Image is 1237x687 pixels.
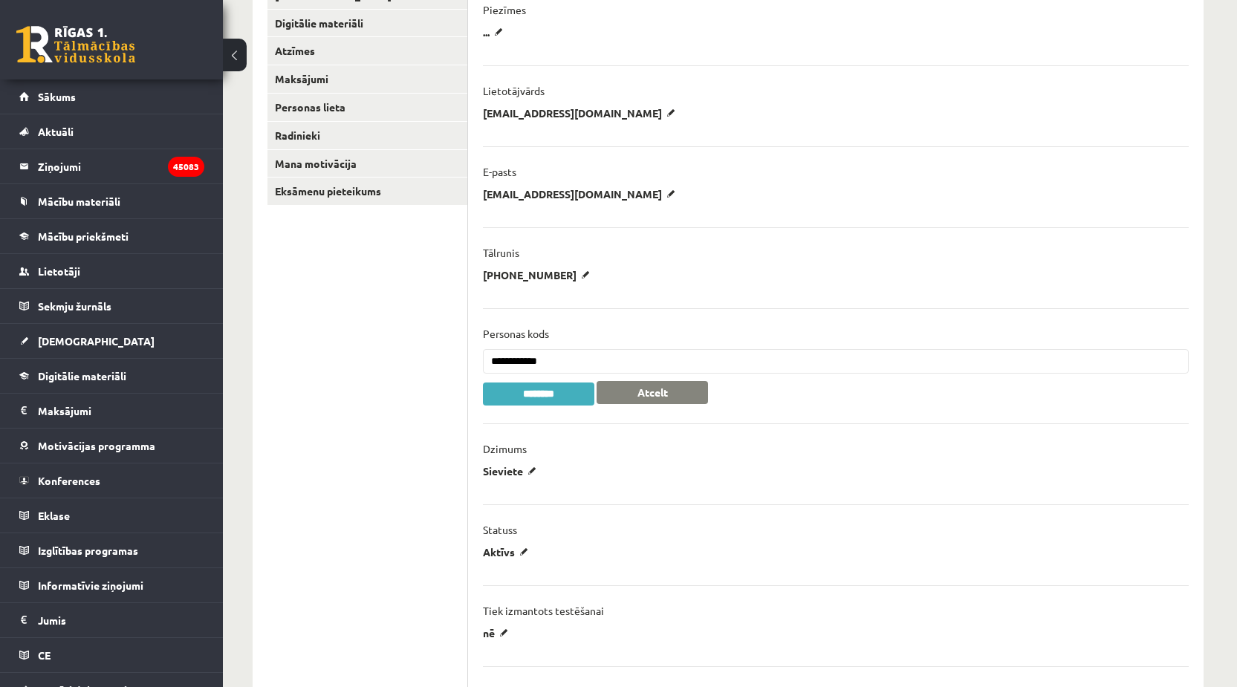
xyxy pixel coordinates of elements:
a: Maksājumi [19,394,204,428]
span: Sākums [38,90,76,103]
p: Dzimums [483,442,527,455]
span: Mācību materiāli [38,195,120,208]
p: nē [483,626,513,639]
a: Informatīvie ziņojumi [19,568,204,602]
span: Informatīvie ziņojumi [38,579,143,592]
p: Personas kods [483,327,549,340]
span: Motivācijas programma [38,439,155,452]
p: Sieviete [483,464,542,478]
a: [DEMOGRAPHIC_DATA] [19,324,204,358]
p: Tiek izmantots testēšanai [483,604,604,617]
a: Mācību priekšmeti [19,219,204,253]
span: Konferences [38,474,100,487]
i: 45083 [168,157,204,177]
a: Rīgas 1. Tālmācības vidusskola [16,26,135,63]
legend: Ziņojumi [38,149,204,183]
a: Motivācijas programma [19,429,204,463]
p: Piezīmes [483,3,526,16]
a: Eklase [19,498,204,533]
a: CE [19,638,204,672]
a: Konferences [19,463,204,498]
a: Personas lieta [267,94,467,121]
a: Aktuāli [19,114,204,149]
a: Mācību materiāli [19,184,204,218]
a: Digitālie materiāli [267,10,467,37]
span: [DEMOGRAPHIC_DATA] [38,334,155,348]
span: Digitālie materiāli [38,369,126,382]
span: Sekmju žurnāls [38,299,111,313]
a: Mana motivācija [267,150,467,178]
span: Lietotāji [38,264,80,278]
a: Lietotāji [19,254,204,288]
a: Atzīmes [267,37,467,65]
span: Izglītības programas [38,544,138,557]
span: CE [38,648,51,662]
p: Statuss [483,523,517,536]
a: Maksājumi [267,65,467,93]
span: Mācību priekšmeti [38,229,129,243]
span: Eklase [38,509,70,522]
span: Jumis [38,613,66,627]
a: Sākums [19,79,204,114]
p: [EMAIL_ADDRESS][DOMAIN_NAME] [483,106,681,120]
p: Tālrunis [483,246,519,259]
a: Radinieki [267,122,467,149]
p: [PHONE_NUMBER] [483,268,595,281]
p: E-pasts [483,165,516,178]
p: Lietotājvārds [483,84,545,97]
p: [EMAIL_ADDRESS][DOMAIN_NAME] [483,187,681,201]
a: Digitālie materiāli [19,359,204,393]
p: Aktīvs [483,545,533,559]
span: Aktuāli [38,125,74,138]
a: Izglītības programas [19,533,204,567]
a: Eksāmenu pieteikums [267,178,467,205]
a: Jumis [19,603,204,637]
p: ... [483,25,508,39]
a: Ziņojumi45083 [19,149,204,183]
legend: Maksājumi [38,394,204,428]
button: Atcelt [597,381,708,404]
a: Sekmju žurnāls [19,289,204,323]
